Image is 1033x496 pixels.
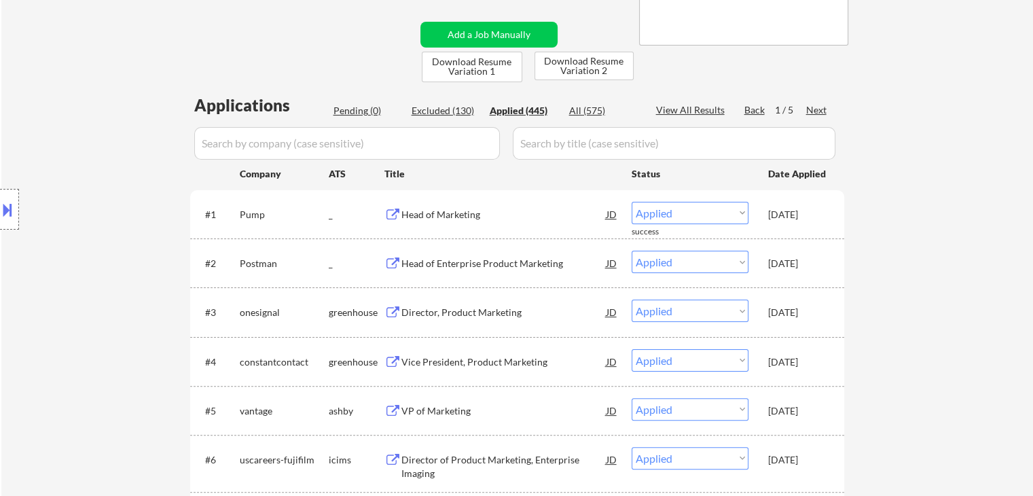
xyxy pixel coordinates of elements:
[401,453,606,480] div: Director of Product Marketing, Enterprise Imaging
[329,306,384,319] div: greenhouse
[632,226,686,238] div: success
[605,300,619,324] div: JD
[401,208,606,222] div: Head of Marketing
[422,52,522,82] button: Download Resume Variation 1
[534,52,634,80] button: Download Resume Variation 2
[420,22,558,48] button: Add a Job Manually
[205,453,229,467] div: #6
[240,453,329,467] div: uscareers-fujifilm
[768,208,828,222] div: [DATE]
[329,167,384,181] div: ATS
[240,355,329,369] div: constantcontact
[768,453,828,467] div: [DATE]
[401,257,606,270] div: Head of Enterprise Product Marketing
[744,103,766,117] div: Back
[768,404,828,418] div: [DATE]
[605,398,619,423] div: JD
[240,404,329,418] div: vantage
[768,355,828,369] div: [DATE]
[768,257,828,270] div: [DATE]
[384,167,619,181] div: Title
[775,103,806,117] div: 1 / 5
[569,104,637,118] div: All (575)
[401,306,606,319] div: Director, Product Marketing
[329,208,384,222] div: _
[333,104,401,118] div: Pending (0)
[401,355,606,369] div: Vice President, Product Marketing
[240,167,329,181] div: Company
[768,306,828,319] div: [DATE]
[329,355,384,369] div: greenhouse
[632,161,748,185] div: Status
[194,127,500,160] input: Search by company (case sensitive)
[412,104,479,118] div: Excluded (130)
[806,103,828,117] div: Next
[194,97,329,113] div: Applications
[656,103,729,117] div: View All Results
[605,349,619,374] div: JD
[240,257,329,270] div: Postman
[329,257,384,270] div: _
[205,355,229,369] div: #4
[513,127,835,160] input: Search by title (case sensitive)
[768,167,828,181] div: Date Applied
[605,251,619,275] div: JD
[605,447,619,472] div: JD
[605,202,619,226] div: JD
[401,404,606,418] div: VP of Marketing
[329,404,384,418] div: ashby
[205,404,229,418] div: #5
[240,306,329,319] div: onesignal
[490,104,558,118] div: Applied (445)
[240,208,329,222] div: Pump
[329,453,384,467] div: icims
